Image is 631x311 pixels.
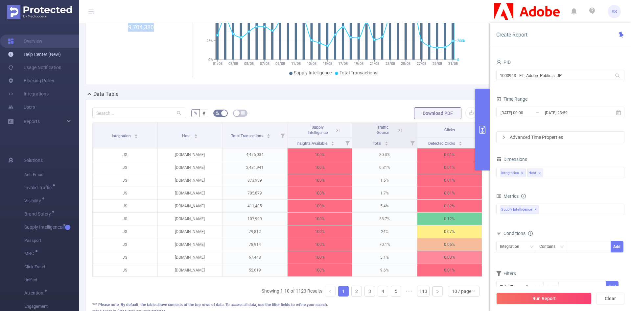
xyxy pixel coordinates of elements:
[352,174,417,187] p: 1.5%
[222,213,287,225] p: 107,990
[496,60,502,65] i: icon: user
[385,141,388,144] div: Sort
[528,231,533,236] i: icon: info-circle
[338,62,348,66] tspan: 17/08
[497,132,624,143] div: icon: rightAdvanced Time Properties
[444,128,455,132] span: Clicks
[24,168,79,181] span: Anti-Fraud
[288,187,352,199] p: 100%
[500,205,539,214] span: Supply Intelligence
[93,264,157,276] p: JS
[417,174,482,187] p: 0.01%
[417,213,482,225] p: 0.12%
[93,174,157,187] p: JS
[457,20,465,24] tspan: 400K
[24,154,43,167] span: Solutions
[134,136,138,138] i: icon: caret-down
[417,286,430,297] li: 113
[93,225,157,238] p: JS
[93,251,157,264] p: JS
[417,286,429,296] a: 113
[194,111,197,116] span: %
[378,286,388,296] a: 4
[459,143,462,145] i: icon: caret-down
[351,286,362,297] li: 2
[521,171,524,175] i: icon: close
[458,141,462,144] div: Sort
[206,20,213,24] tspan: 50%
[606,281,619,293] button: Add
[391,286,401,297] li: 5
[501,169,519,177] div: Integration
[404,286,414,297] li: Next 5 Pages
[222,148,287,161] p: 4,476,034
[112,134,132,138] span: Integration
[222,187,287,199] p: 705,879
[417,62,426,66] tspan: 27/08
[457,58,459,62] tspan: 0
[534,206,537,214] span: ✕
[496,271,516,276] span: Filters
[241,111,245,115] i: icon: table
[8,48,61,61] a: Help Center (New)
[267,133,270,135] i: icon: caret-up
[547,281,554,292] div: ≥
[352,187,417,199] p: 1.7%
[222,264,287,276] p: 52,619
[417,148,482,161] p: 0.01%
[228,62,238,66] tspan: 03/08
[24,273,79,287] span: Unified
[459,141,462,143] i: icon: caret-up
[260,62,269,66] tspan: 07/08
[158,174,222,187] p: [DOMAIN_NAME]
[93,148,157,161] p: JS
[93,238,157,251] p: JS
[158,148,222,161] p: [DOMAIN_NAME]
[417,238,482,251] p: 0.05%
[417,225,482,238] p: 0.07%
[500,108,553,117] input: Start date
[414,107,461,119] button: Download PDF
[527,168,543,177] li: Host
[352,286,362,296] a: 2
[278,123,287,148] i: Filter menu
[352,213,417,225] p: 58.7%
[612,5,617,18] span: SS
[307,62,316,66] tspan: 13/08
[530,245,534,249] i: icon: down
[262,286,322,297] li: Showing 1-10 of 1123 Results
[208,58,213,62] tspan: 0%
[502,135,506,139] i: icon: right
[8,61,61,74] a: Usage Notification
[24,212,53,216] span: Brand Safety
[496,60,511,65] span: PID
[206,39,213,43] tspan: 25%
[404,286,414,297] span: •••
[365,286,375,296] a: 3
[24,225,64,229] span: Supply Intelligence
[8,87,49,100] a: Integrations
[8,35,42,48] a: Overview
[377,125,389,135] span: Traffic Source
[496,157,527,162] span: Dimensions
[222,225,287,238] p: 79,812
[182,134,192,138] span: Host
[288,161,352,174] p: 100%
[158,161,222,174] p: [DOMAIN_NAME]
[222,251,287,264] p: 67,448
[417,251,482,264] p: 0.03%
[352,148,417,161] p: 80.3%
[369,62,379,66] tspan: 21/08
[500,241,524,252] div: Integration
[552,285,556,290] i: icon: down
[496,194,519,199] span: Metrics
[24,234,79,247] span: Passport
[288,213,352,225] p: 100%
[432,286,443,297] li: Next Page
[222,238,287,251] p: 78,914
[296,141,328,146] span: Insights Available
[354,62,363,66] tspan: 19/08
[288,251,352,264] p: 100%
[93,187,157,199] p: JS
[308,125,328,135] span: Supply Intelligence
